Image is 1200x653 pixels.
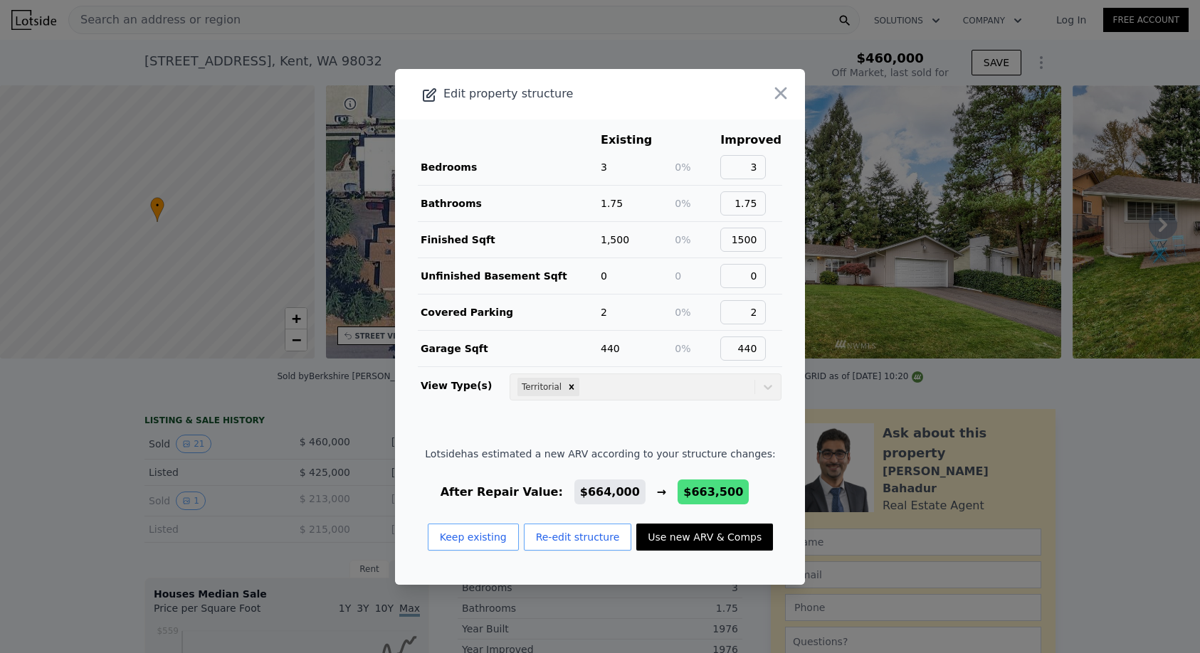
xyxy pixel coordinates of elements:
div: Edit property structure [395,84,723,104]
th: Existing [600,131,674,149]
button: Use new ARV & Comps [636,524,773,551]
td: 0 [674,258,720,294]
span: 2 [601,307,607,318]
span: Lotside has estimated a new ARV according to your structure changes: [425,447,775,461]
span: 0% [675,307,690,318]
td: Bedrooms [418,149,600,186]
span: 1.75 [601,198,623,209]
span: 0% [675,198,690,209]
span: $663,500 [683,485,743,499]
td: Covered Parking [418,294,600,330]
button: Keep existing [428,524,519,551]
button: Re-edit structure [524,524,632,551]
td: View Type(s) [418,367,509,401]
span: 0% [675,161,690,173]
span: 3 [601,161,607,173]
td: Unfinished Basement Sqft [418,258,600,294]
td: Finished Sqft [418,221,600,258]
span: 1,500 [601,234,629,245]
span: $664,000 [580,485,640,499]
td: Bathrooms [418,185,600,221]
span: 0% [675,343,690,354]
div: After Repair Value: → [425,484,775,501]
th: Improved [720,131,782,149]
span: 0% [675,234,690,245]
span: 0 [601,270,607,282]
span: 440 [601,343,620,354]
td: Garage Sqft [418,330,600,366]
